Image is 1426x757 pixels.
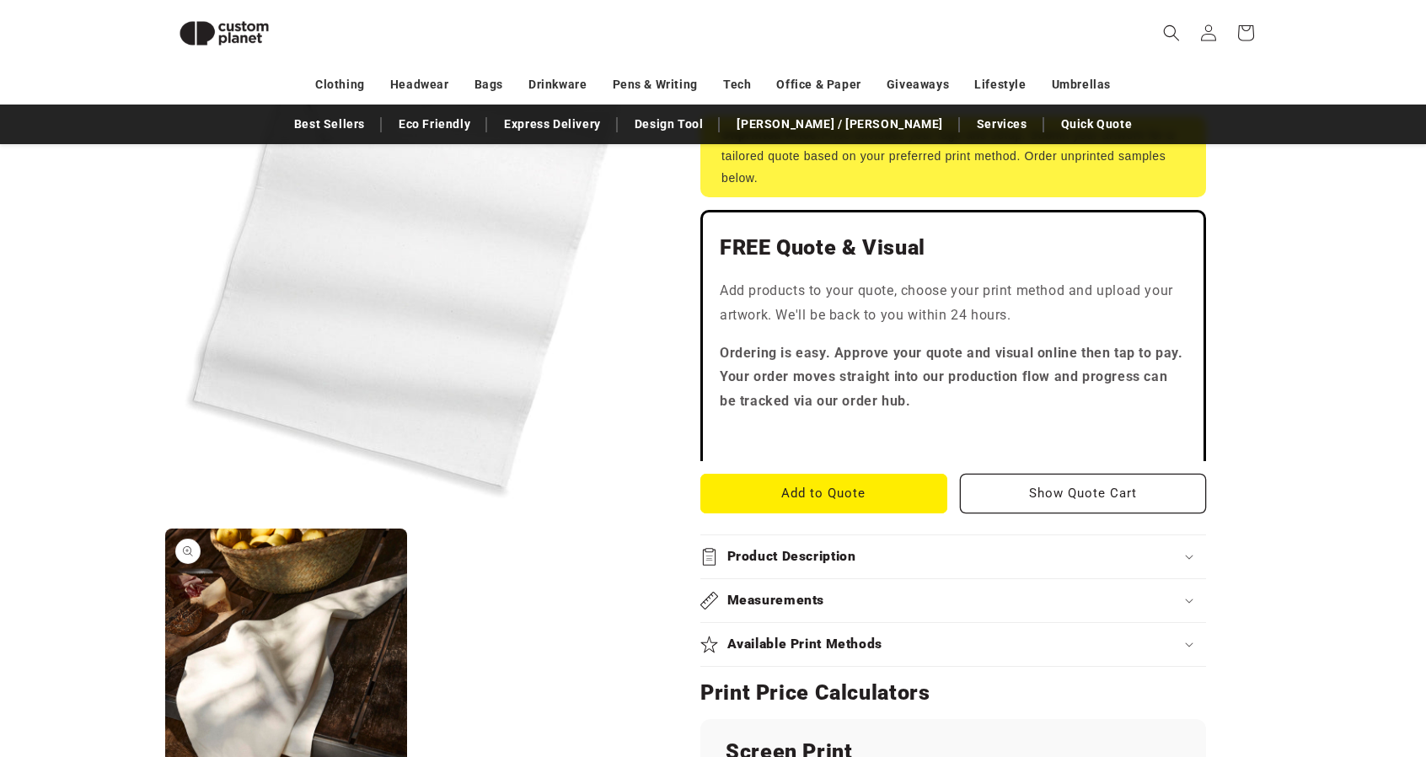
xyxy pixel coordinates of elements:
[776,70,860,99] a: Office & Paper
[626,110,712,139] a: Design Tool
[728,110,951,139] a: [PERSON_NAME] / [PERSON_NAME]
[700,623,1206,666] summary: Available Print Methods
[727,592,825,609] h2: Measurements
[720,345,1183,410] strong: Ordering is easy. Approve your quote and visual online then tap to pay. Your order moves straight...
[1053,110,1141,139] a: Quick Quote
[720,234,1187,261] h2: FREE Quote & Visual
[496,110,609,139] a: Express Delivery
[390,110,479,139] a: Eco Friendly
[727,636,883,653] h2: Available Print Methods
[960,474,1207,513] button: Show Quote Cart
[286,110,373,139] a: Best Sellers
[700,535,1206,578] summary: Product Description
[528,70,587,99] a: Drinkware
[720,279,1187,328] p: Add products to your quote, choose your print method and upload your artwork. We'll be back to yo...
[700,474,947,513] button: Add to Quote
[315,70,365,99] a: Clothing
[968,110,1036,139] a: Services
[474,70,503,99] a: Bags
[723,70,751,99] a: Tech
[700,679,1206,706] h2: Print Price Calculators
[974,70,1026,99] a: Lifestyle
[727,548,856,566] h2: Product Description
[700,116,1206,197] div: Price excludes your logo and setup. Submit your artwork for a tailored quote based on your prefer...
[1153,14,1190,51] summary: Search
[1052,70,1111,99] a: Umbrellas
[887,70,949,99] a: Giveaways
[700,579,1206,622] summary: Measurements
[720,427,1187,444] iframe: Customer reviews powered by Trustpilot
[1145,575,1426,757] iframe: Chat Widget
[390,70,449,99] a: Headwear
[165,7,283,60] img: Custom Planet
[613,70,698,99] a: Pens & Writing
